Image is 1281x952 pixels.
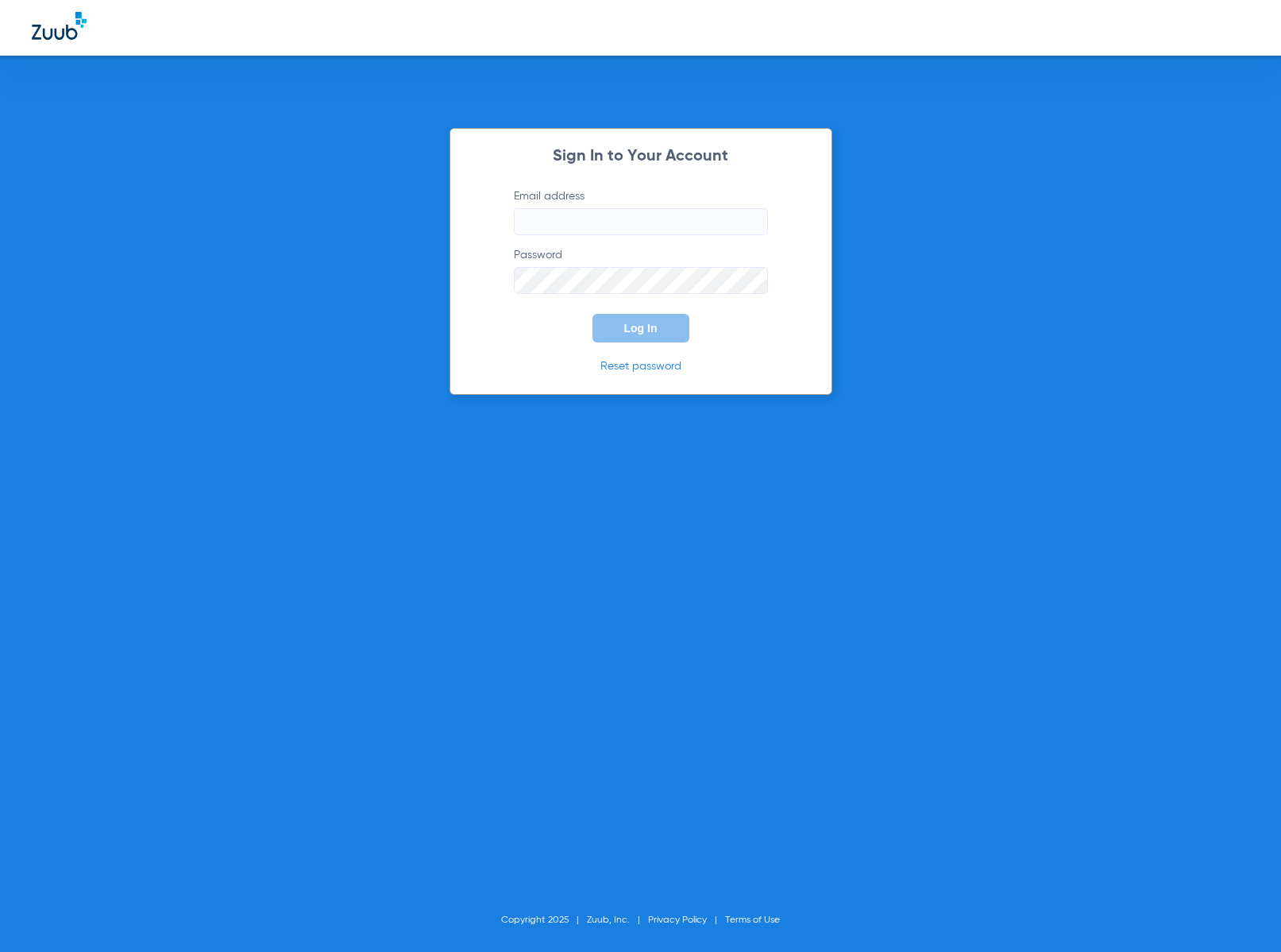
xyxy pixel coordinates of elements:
label: Password [514,247,768,294]
input: Password [514,267,768,294]
h2: Sign In to Your Account [490,149,792,164]
li: Copyright 2025 [501,912,587,928]
li: Zuub, Inc. [587,912,648,928]
label: Email address [514,188,768,235]
button: Log In [592,314,689,342]
a: Reset password [600,361,681,372]
img: Zuub Logo [32,12,87,40]
a: Terms of Use [725,915,780,925]
input: Email address [514,208,768,235]
span: Log In [624,322,658,335]
a: Privacy Policy [648,915,707,925]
